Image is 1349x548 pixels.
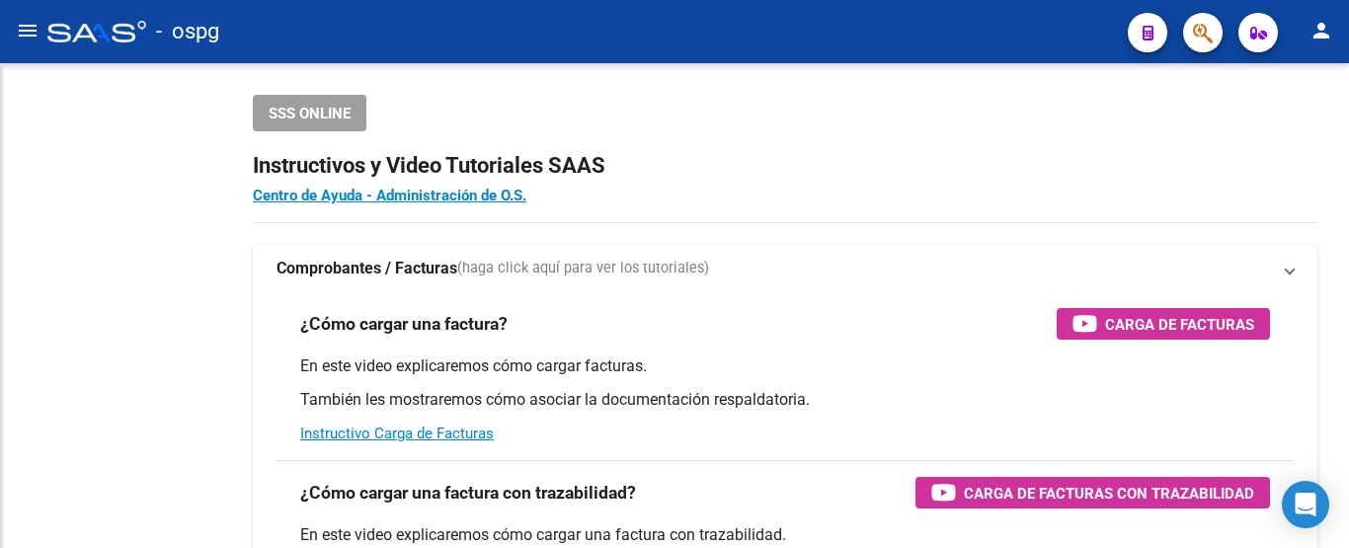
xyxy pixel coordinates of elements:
div: Open Intercom Messenger [1282,481,1329,528]
span: SSS ONLINE [269,105,351,122]
h3: ¿Cómo cargar una factura? [300,310,508,338]
span: Carga de Facturas con Trazabilidad [964,481,1254,506]
span: - ospg [156,10,219,53]
mat-icon: person [1309,19,1333,42]
mat-expansion-panel-header: Comprobantes / Facturas(haga click aquí para ver los tutoriales) [253,245,1317,292]
p: En este video explicaremos cómo cargar facturas. [300,355,1270,377]
mat-icon: menu [16,19,40,42]
button: Carga de Facturas [1057,308,1270,340]
p: También les mostraremos cómo asociar la documentación respaldatoria. [300,389,1270,411]
span: (haga click aquí para ver los tutoriales) [457,258,709,279]
a: Centro de Ayuda - Administración de O.S. [253,187,526,204]
button: Carga de Facturas con Trazabilidad [915,477,1270,509]
a: Instructivo Carga de Facturas [300,425,494,442]
h2: Instructivos y Video Tutoriales SAAS [253,147,1317,185]
h3: ¿Cómo cargar una factura con trazabilidad? [300,479,636,507]
button: SSS ONLINE [253,95,366,131]
span: Carga de Facturas [1105,312,1254,337]
p: En este video explicaremos cómo cargar una factura con trazabilidad. [300,524,1270,546]
strong: Comprobantes / Facturas [277,258,457,279]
